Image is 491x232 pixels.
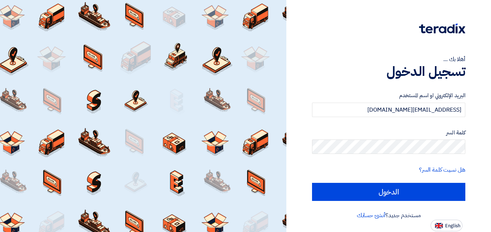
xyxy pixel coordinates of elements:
img: Teradix logo [419,23,465,34]
a: أنشئ حسابك [357,211,385,220]
label: البريد الإلكتروني او اسم المستخدم [312,91,465,100]
label: كلمة السر [312,129,465,137]
div: أهلا بك ... [312,55,465,64]
div: مستخدم جديد؟ [312,211,465,220]
span: English [445,223,460,228]
input: الدخول [312,183,465,201]
a: هل نسيت كلمة السر؟ [419,166,465,174]
button: English [431,220,462,231]
h1: تسجيل الدخول [312,64,465,80]
input: أدخل بريد العمل الإلكتروني او اسم المستخدم الخاص بك ... [312,103,465,117]
img: en-US.png [435,223,443,228]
